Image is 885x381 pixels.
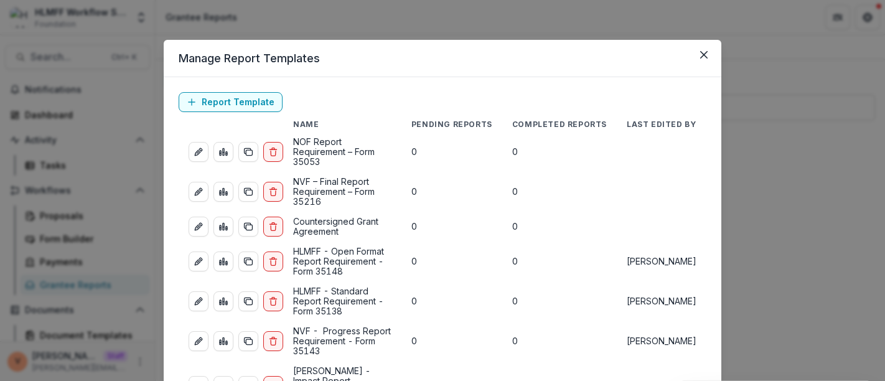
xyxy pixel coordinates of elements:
button: delete-report [263,331,283,351]
td: 0 [401,132,502,172]
td: 0 [502,132,617,172]
td: 0 [401,242,502,281]
button: duplicate-report-responses [238,291,258,311]
td: 0 [401,212,502,242]
a: Report Template [179,92,283,112]
td: 0 [401,321,502,361]
button: duplicate-report-responses [238,182,258,202]
td: HLMFF - Open Format Report Requirement - Form 35148 [283,242,401,281]
td: 0 [502,281,617,321]
th: Last Edited By [617,117,706,132]
a: view-aggregated-responses [213,331,233,351]
a: view-aggregated-responses [213,291,233,311]
td: [PERSON_NAME] [617,321,706,361]
th: Completed Reports [502,117,617,132]
button: delete-report [263,142,283,162]
button: delete-report [263,291,283,311]
a: view-aggregated-responses [213,142,233,162]
td: 0 [401,281,502,321]
th: Pending Reports [401,117,502,132]
button: duplicate-report-responses [238,217,258,237]
button: delete-report [263,252,283,271]
a: edit-report [189,331,208,351]
header: Manage Report Templates [164,40,721,77]
td: 0 [502,212,617,242]
td: NOF Report Requirement – Form 35053 [283,132,401,172]
button: duplicate-report-responses [238,142,258,162]
td: 0 [502,321,617,361]
td: Countersigned Grant Agreement [283,212,401,242]
td: [PERSON_NAME] [617,242,706,281]
a: view-aggregated-responses [213,217,233,237]
a: edit-report [189,252,208,271]
button: duplicate-report-responses [238,252,258,271]
td: NVF - Progress Report Requirement - Form 35143 [283,321,401,361]
a: edit-report [189,182,208,202]
button: Close [694,45,714,65]
a: edit-report [189,291,208,311]
button: duplicate-report-responses [238,331,258,351]
button: delete-report [263,182,283,202]
a: view-aggregated-responses [213,182,233,202]
a: edit-report [189,217,208,237]
td: 0 [401,172,502,212]
a: view-aggregated-responses [213,252,233,271]
td: [PERSON_NAME] [617,281,706,321]
button: delete-report [263,217,283,237]
th: Name [283,117,401,132]
a: edit-report [189,142,208,162]
td: HLMFF - Standard Report Requirement - Form 35138 [283,281,401,321]
td: 0 [502,242,617,281]
td: 0 [502,172,617,212]
td: NVF – Final Report Requirement – Form 35216 [283,172,401,212]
